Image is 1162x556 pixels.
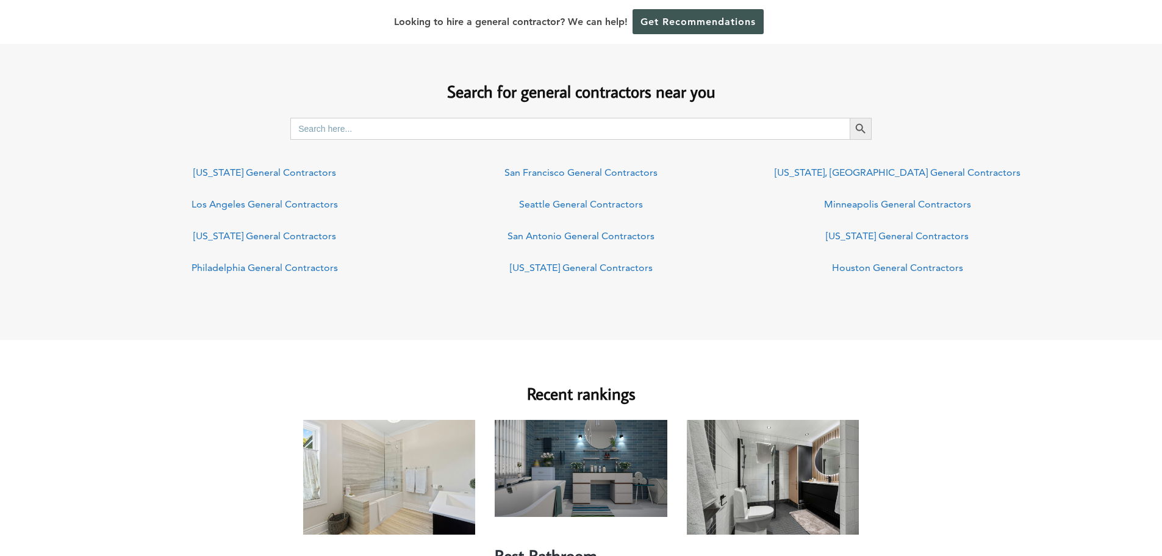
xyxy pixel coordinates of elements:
svg: Search [854,122,867,135]
a: Minneapolis General Contractors [824,198,971,210]
a: Philadelphia General Contractors [192,262,338,273]
a: Los Angeles General Contractors [192,198,338,210]
a: [US_STATE] General Contractors [193,230,336,242]
a: [US_STATE] General Contractors [510,262,653,273]
a: [US_STATE] General Contractors [193,167,336,178]
a: Seattle General Contractors [519,198,643,210]
a: [US_STATE] General Contractors [826,230,969,242]
input: Search here... [290,118,850,140]
a: Houston General Contractors [832,262,963,273]
a: Get Recommendations [633,9,764,34]
a: [US_STATE], [GEOGRAPHIC_DATA] General Contractors [775,167,1020,178]
h2: Recent rankings [303,364,859,406]
a: San Antonio General Contractors [507,230,655,242]
a: San Francisco General Contractors [504,167,658,178]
